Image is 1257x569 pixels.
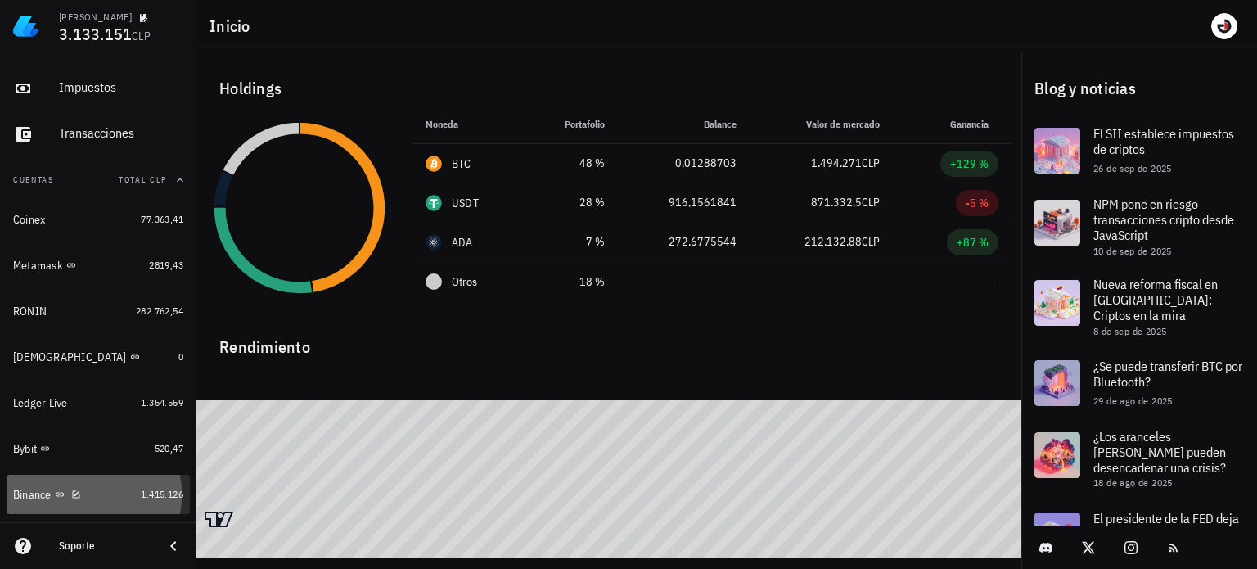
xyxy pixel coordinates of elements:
[7,115,190,154] a: Transacciones
[1093,276,1218,323] span: Nueva reforma fiscal en [GEOGRAPHIC_DATA]: Criptos en la mira
[141,213,183,225] span: 77.363,41
[631,155,737,172] div: 0,01288703
[178,350,183,363] span: 0
[862,234,880,249] span: CLP
[206,321,1011,360] div: Rendimiento
[59,540,151,553] div: Soporte
[13,259,63,273] div: Metamask
[136,305,183,317] span: 282.762,54
[804,234,862,249] span: 212.132,88
[538,194,605,211] div: 28 %
[1021,419,1257,499] a: ¿Los aranceles [PERSON_NAME] pueden desencadenar una crisis? 18 de ago de 2025
[13,396,68,410] div: Ledger Live
[1093,358,1242,390] span: ¿Se puede transferir BTC por Bluetooth?
[452,156,471,172] div: BTC
[452,273,477,291] span: Otros
[538,233,605,251] div: 7 %
[950,156,989,172] div: +129 %
[149,259,183,271] span: 2819,43
[13,13,39,39] img: LedgiFi
[1093,395,1173,407] span: 29 de ago de 2025
[1021,115,1257,187] a: El SII establece impuestos de criptos 26 de sep de 2025
[732,274,737,289] span: -
[862,156,880,170] span: CLP
[141,396,183,409] span: 1.354.559
[426,156,442,172] div: BTC-icon
[1093,245,1172,257] span: 10 de sep de 2025
[862,195,880,210] span: CLP
[1093,325,1166,337] span: 8 de sep de 2025
[13,488,52,502] div: Binance
[7,429,190,468] a: Bybit 520,47
[525,105,618,144] th: Portafolio
[206,62,1011,115] div: Holdings
[59,125,183,141] div: Transacciones
[412,105,525,144] th: Moneda
[7,475,190,514] a: Binance 1.415.126
[1021,347,1257,419] a: ¿Se puede transferir BTC por Bluetooth? 29 de ago de 2025
[750,105,893,144] th: Valor de mercado
[1093,196,1234,243] span: NPM pone en riesgo transacciones cripto desde JavaScript
[13,305,47,318] div: RONIN
[7,160,190,200] button: CuentasTotal CLP
[452,234,473,251] div: ADA
[1093,125,1234,157] span: El SII establece impuestos de criptos
[811,156,862,170] span: 1.494.271
[876,274,880,289] span: -
[7,246,190,285] a: Metamask 2819,43
[957,234,989,251] div: +87 %
[7,200,190,239] a: Coinex 77.363,41
[205,512,233,527] a: Charting by TradingView
[538,155,605,172] div: 48 %
[59,23,132,45] span: 3.133.151
[7,337,190,377] a: [DEMOGRAPHIC_DATA] 0
[141,488,183,500] span: 1.415.126
[538,273,605,291] div: 18 %
[13,213,46,227] div: Coinex
[209,13,257,39] h1: Inicio
[966,195,989,211] div: -5 %
[618,105,750,144] th: Balance
[1021,62,1257,115] div: Blog y noticias
[7,383,190,422] a: Ledger Live 1.354.559
[631,233,737,251] div: 272,6775544
[13,350,127,364] div: [DEMOGRAPHIC_DATA]
[994,274,998,289] span: -
[1093,162,1172,174] span: 26 de sep de 2025
[7,69,190,108] a: Impuestos
[155,442,183,454] span: 520,47
[426,195,442,211] div: USDT-icon
[452,195,479,211] div: USDT
[1093,428,1226,476] span: ¿Los aranceles [PERSON_NAME] pueden desencadenar una crisis?
[1211,13,1237,39] div: avatar
[1021,187,1257,267] a: NPM pone en riesgo transacciones cripto desde JavaScript 10 de sep de 2025
[13,442,37,456] div: Bybit
[7,291,190,331] a: RONIN 282.762,54
[811,195,862,210] span: 871.332,5
[59,79,183,95] div: Impuestos
[59,11,132,24] div: [PERSON_NAME]
[119,174,167,185] span: Total CLP
[1093,476,1173,489] span: 18 de ago de 2025
[426,234,442,251] div: ADA-icon
[950,118,998,130] span: Ganancia
[631,194,737,211] div: 916,1561841
[1021,267,1257,347] a: Nueva reforma fiscal en [GEOGRAPHIC_DATA]: Criptos en la mira 8 de sep de 2025
[132,29,151,43] span: CLP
